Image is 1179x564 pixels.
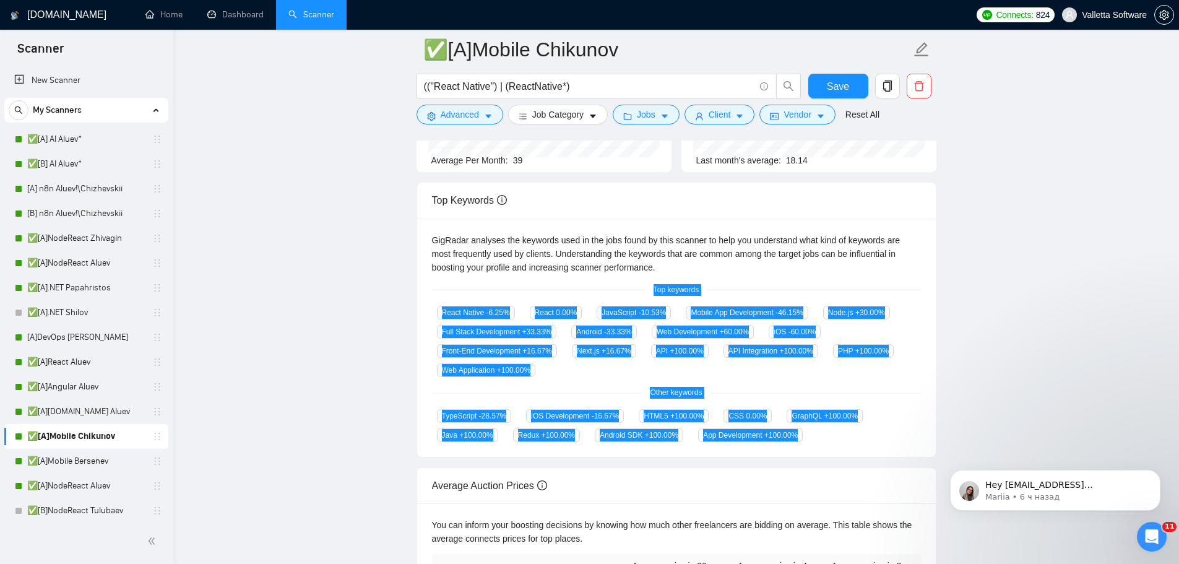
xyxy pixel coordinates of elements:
[788,328,816,336] span: -60.00 %
[437,363,536,377] span: Web Application
[602,347,631,355] span: +16.67 %
[764,431,798,440] span: +100.00 %
[787,409,863,423] span: GraphQL
[484,111,493,121] span: caret-down
[417,105,503,124] button: settingAdvancedcaret-down
[432,518,921,545] div: You can inform your boosting decisions by knowing how much other freelancers are bidding on avera...
[639,308,667,317] span: -10.53 %
[931,444,1179,531] iframe: Intercom notifications сообщение
[152,233,162,243] span: holder
[522,347,552,355] span: +16.67 %
[777,80,800,92] span: search
[823,306,890,319] span: Node.js
[152,382,162,392] span: holder
[27,325,145,350] a: [A]DevOps [PERSON_NAME]
[152,407,162,417] span: holder
[723,409,772,423] span: CSS
[824,412,858,420] span: +100.00 %
[780,347,813,355] span: +100.00 %
[1154,10,1174,20] a: setting
[645,431,678,440] span: +100.00 %
[695,111,704,121] span: user
[432,233,921,274] div: GigRadar analyses the keywords used in the jobs found by this scanner to help you understand what...
[775,308,803,317] span: -46.15 %
[770,111,779,121] span: idcard
[14,68,158,93] a: New Scanner
[152,481,162,491] span: holder
[592,412,620,420] span: -16.67 %
[27,350,145,375] a: ✅[A]React Aluev
[54,36,212,218] span: Hey [EMAIL_ADDRESS][DOMAIN_NAME], Looks like your Upwork agency [DOMAIN_NAME]: AI and humans toge...
[735,111,744,121] span: caret-down
[7,40,74,66] span: Scanner
[642,387,709,399] span: Other keywords
[27,474,145,498] a: ✅[A]NodeReact Aluev
[646,284,706,296] span: Top keywords
[907,80,931,92] span: delete
[27,300,145,325] a: ✅[A].NET Shilov
[571,325,636,339] span: Android
[423,34,911,65] input: Scanner name...
[152,357,162,367] span: holder
[572,344,636,358] span: Next.js
[660,111,669,121] span: caret-down
[9,100,28,120] button: search
[27,127,145,152] a: ✅[A] AI Aluev*
[855,347,889,355] span: +100.00 %
[759,105,835,124] button: idcardVendorcaret-down
[845,108,879,121] a: Reset All
[526,409,624,423] span: iOS Development
[27,251,145,275] a: ✅[A]NodeReact Aluev
[670,347,703,355] span: +100.00 %
[537,480,547,490] span: info-circle
[876,80,899,92] span: copy
[833,344,894,358] span: PHP
[651,344,709,358] span: API
[519,111,527,121] span: bars
[532,108,584,121] span: Job Category
[698,428,803,442] span: App Development
[11,6,19,25] img: logo
[27,399,145,424] a: ✅[A][DOMAIN_NAME] Aluev
[152,134,162,144] span: holder
[441,108,479,121] span: Advanced
[152,332,162,342] span: holder
[513,155,523,165] span: 39
[288,9,334,20] a: searchScanner
[746,412,767,420] span: 0.00 %
[147,535,160,547] span: double-left
[27,498,145,523] a: ✅[B]NodeReact Tulubaev
[855,308,885,317] span: +30.00 %
[686,306,808,319] span: Mobile App Development
[639,409,709,423] span: HTML5
[685,105,755,124] button: userClientcaret-down
[424,79,754,94] input: Search Freelance Jobs...
[907,74,931,98] button: delete
[556,308,577,317] span: 0.00 %
[595,428,683,442] span: Android SDK
[27,375,145,399] a: ✅[A]Angular Aluev
[207,9,264,20] a: dashboardDashboard
[508,105,608,124] button: barsJob Categorycaret-down
[27,424,145,449] a: ✅[A]Mobile Chikunov
[784,108,811,121] span: Vendor
[696,155,781,165] span: Last month's average:
[542,431,575,440] span: +100.00 %
[637,108,655,121] span: Jobs
[152,506,162,516] span: holder
[760,82,768,90] span: info-circle
[432,183,921,218] div: Top Keywords
[652,325,754,339] span: Web Development
[27,449,145,474] a: ✅[A]Mobile Bersenev
[1137,522,1167,552] iframe: Intercom live chat
[497,366,530,375] span: +100.00 %
[152,456,162,466] span: holder
[709,108,731,121] span: Client
[437,428,498,442] span: Java
[522,328,552,336] span: +33.33 %
[769,325,821,339] span: iOS
[152,184,162,194] span: holder
[530,306,582,319] span: React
